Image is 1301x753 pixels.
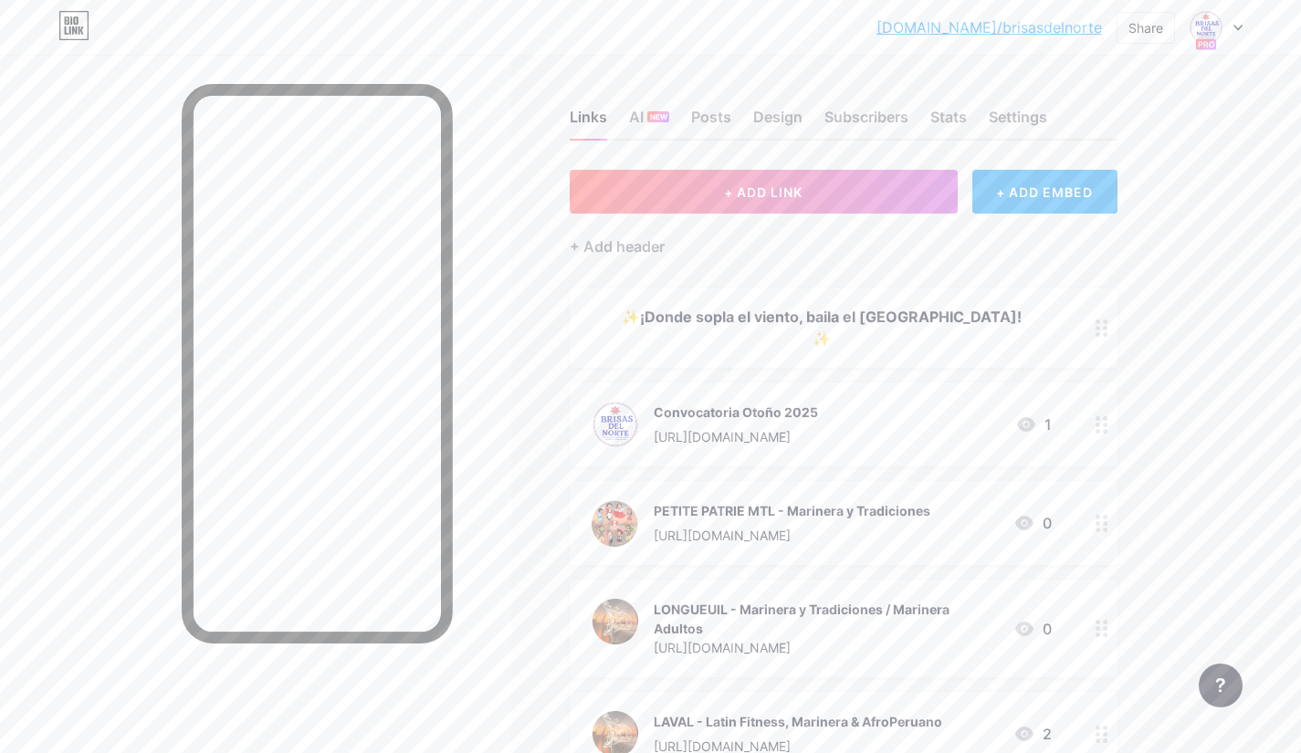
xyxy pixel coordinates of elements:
[570,235,665,257] div: + Add header
[724,184,803,200] span: + ADD LINK
[654,403,818,422] div: Convocatoria Otoño 2025
[1013,618,1052,640] div: 0
[654,638,999,657] div: [URL][DOMAIN_NAME]
[1013,512,1052,534] div: 0
[989,106,1047,139] div: Settings
[592,499,639,547] img: PETITE PATRIE MTL - Marinera y Tradiciones
[930,106,967,139] div: Stats
[592,401,639,448] img: Convocatoria Otoño 2025
[654,526,930,545] div: [URL][DOMAIN_NAME]
[824,106,908,139] div: Subscribers
[654,712,942,731] div: LAVAL - Latin Fitness, Marinera & AfroPeruano
[1189,10,1223,45] img: Brisas del Norte
[592,306,1052,350] div: ✨¡Donde sopla el viento, baila el [GEOGRAPHIC_DATA]!✨
[1128,18,1163,37] div: Share
[570,170,958,214] button: + ADD LINK
[753,106,803,139] div: Design
[876,16,1102,38] a: [DOMAIN_NAME]/brisasdelnorte
[654,427,818,446] div: [URL][DOMAIN_NAME]
[629,106,669,139] div: AI
[1015,413,1052,435] div: 1
[1013,723,1052,745] div: 2
[972,170,1117,214] div: + ADD EMBED
[650,111,667,122] span: NEW
[654,600,999,638] div: LONGUEUIL - Marinera y Tradiciones / Marinera Adultos
[654,501,930,520] div: PETITE PATRIE MTL - Marinera y Tradiciones
[592,598,639,645] img: LONGUEUIL - Marinera y Tradiciones / Marinera Adultos
[691,106,731,139] div: Posts
[570,106,607,139] div: Links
